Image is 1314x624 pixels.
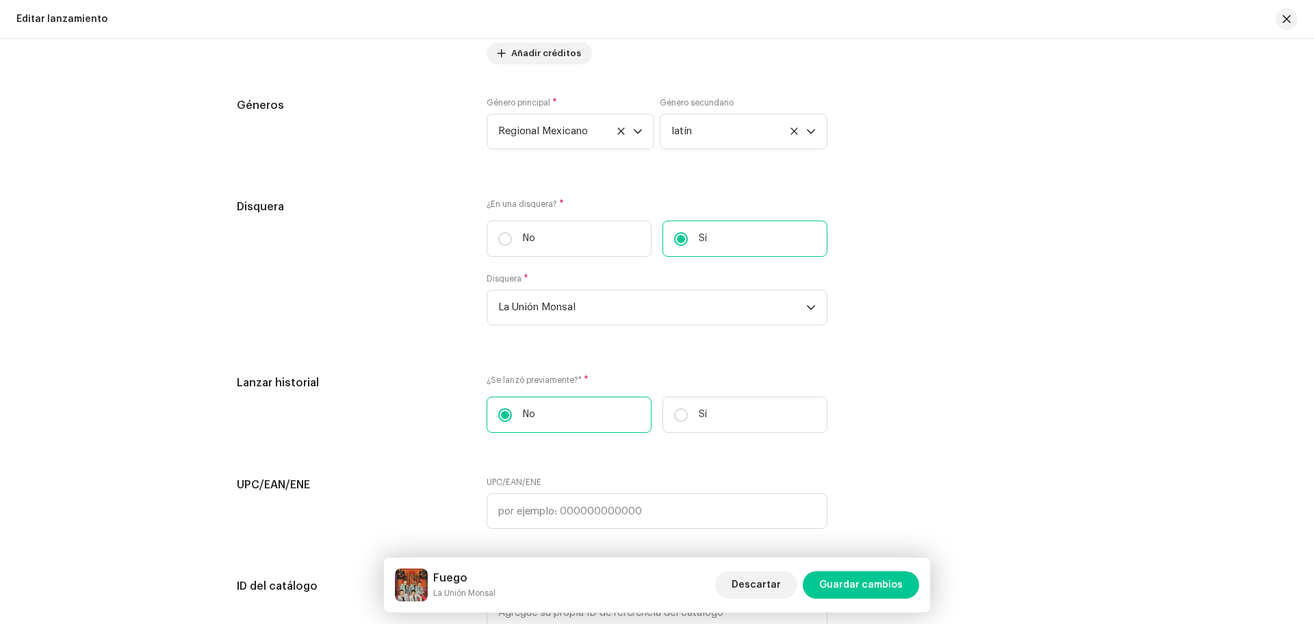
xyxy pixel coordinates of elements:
label: Género principal [487,97,557,108]
h5: Lanzar historial [237,375,465,391]
div: disparador desplegable [806,290,816,325]
button: Guardar cambios [803,571,919,599]
span: Regional Mexicano [498,114,633,149]
img: 31642f55-987d-4072-8490-44a34e387e4f [395,569,428,601]
div: disparador desplegable [806,114,816,149]
font: Regional Mexicano [498,126,588,136]
span: Descartar [732,571,781,599]
button: Añadir créditos [487,42,592,64]
font: UPC/EAN/ENE [487,478,541,486]
span: La Unión Monsal [498,290,806,325]
label: ¿Se lanzó previamente?* [487,375,827,386]
font: La Unión Monsal [433,589,495,597]
font: ID del catálogo [237,581,318,592]
font: Sí [699,234,707,243]
font: La Unión Monsal [498,302,576,312]
font: UPC/EAN/ENE [237,479,310,490]
input: por ejemplo: 000000000000 [487,493,827,529]
span: latín [671,114,806,149]
font: No [523,410,535,419]
div: disparador desplegable [633,114,643,149]
label: ¿En una disquera? [487,199,827,210]
font: Sí [699,410,707,419]
span: Guardar cambios [819,571,903,599]
font: No [523,234,535,243]
span: Añadir créditos [511,40,581,67]
small: Fuego [433,586,495,600]
font: latín [671,126,692,136]
h5: Disquera [237,199,465,215]
h5: Fuego [433,570,495,586]
button: Descartar [715,571,797,599]
label: Disquera [487,273,528,284]
font: Géneros [237,100,284,111]
label: Género secundario [660,97,734,108]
